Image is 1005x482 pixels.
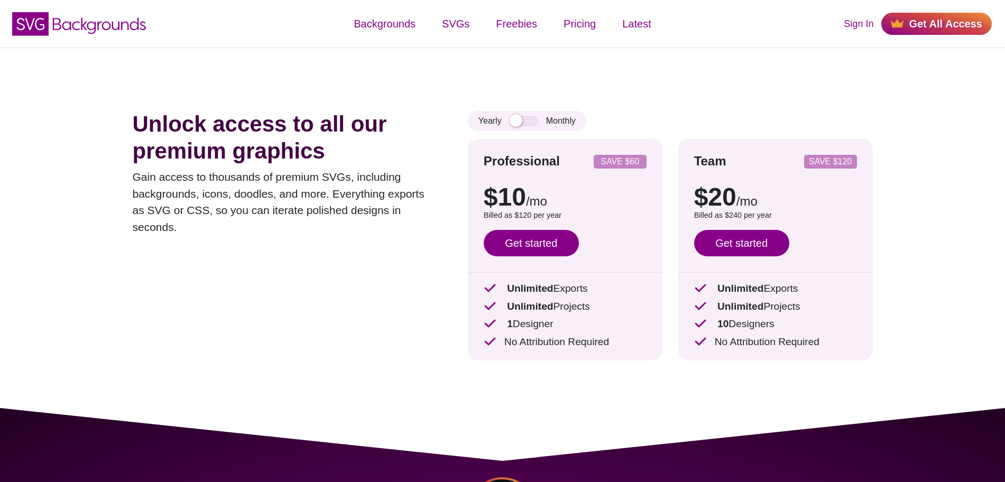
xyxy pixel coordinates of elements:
[483,8,550,40] a: Freebies
[484,210,647,221] p: Billed as $120 per year
[598,157,642,166] p: SAVE $60
[694,299,857,314] p: Projects
[694,154,726,168] strong: Team
[507,301,553,312] strong: Unlimited
[484,154,560,168] strong: Professional
[694,230,789,256] a: Get started
[694,281,857,296] p: Exports
[507,283,553,294] strong: Unlimited
[340,8,429,40] a: Backgrounds
[484,317,647,332] p: Designer
[717,318,729,329] strong: 10
[717,283,763,294] strong: Unlimited
[507,318,513,329] strong: 1
[881,13,992,35] a: Get All Access
[484,335,647,350] p: No Attribution Required
[694,184,857,210] p: $20
[468,111,586,131] div: Yearly Monthly
[694,210,857,221] p: Billed as $240 per year
[526,194,547,208] span: /mo
[484,281,647,296] p: Exports
[694,335,857,350] p: No Attribution Required
[609,8,664,40] a: Latest
[133,111,436,164] h1: Unlock access to all our premium graphics
[736,194,758,208] span: /mo
[484,299,647,314] p: Projects
[133,169,436,235] p: Gain access to thousands of premium SVGs, including backgrounds, icons, doodles, and more. Everyt...
[694,317,857,332] p: Designers
[808,157,853,166] p: SAVE $120
[844,17,873,31] a: Sign In
[550,8,609,40] a: Pricing
[429,8,483,40] a: SVGs
[484,184,647,210] p: $10
[484,230,579,256] a: Get started
[717,301,763,312] strong: Unlimited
